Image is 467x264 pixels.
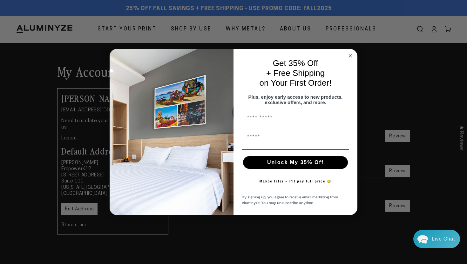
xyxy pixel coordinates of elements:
[273,58,318,68] span: Get 35% Off
[413,230,460,248] div: Chat widget toggle
[256,175,335,188] button: Maybe later – I’ll pay full price 😅
[347,52,354,60] button: Close dialog
[242,194,338,206] span: By signing up, you agree to receive email marketing from Aluminyze. You may unsubscribe anytime.
[248,94,343,105] span: Plus, enjoy early access to new products, exclusive offers, and more.
[260,78,332,88] span: on Your First Order!
[266,68,325,78] span: + Free Shipping
[110,49,233,215] img: 728e4f65-7e6c-44e2-b7d1-0292a396982f.jpeg
[432,230,455,248] div: Contact Us Directly
[243,156,348,169] button: Unlock My 35% Off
